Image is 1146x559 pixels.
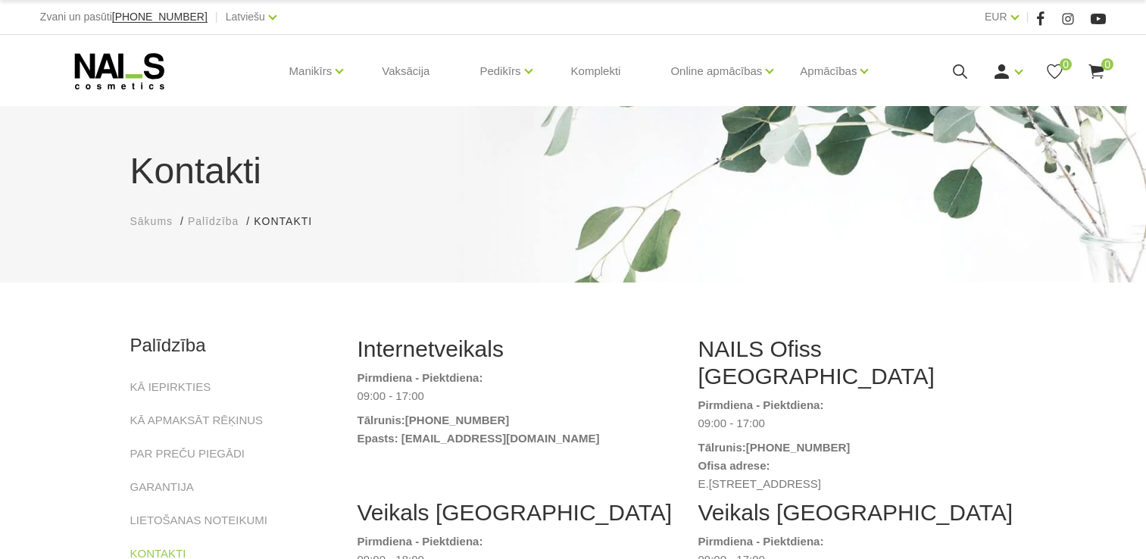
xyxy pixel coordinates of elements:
[188,215,239,227] span: Palīdzība
[358,432,600,445] strong: Epasts: [EMAIL_ADDRESS][DOMAIN_NAME]
[405,411,510,429] a: [PHONE_NUMBER]
[1026,8,1029,27] span: |
[226,8,265,26] a: Latviešu
[698,459,770,472] strong: Ofisa adrese:
[358,535,483,548] strong: Pirmdiena - Piektdiena:
[985,8,1007,26] a: EUR
[130,144,1016,198] h1: Kontakti
[698,414,1016,433] dd: 09:00 - 17:00
[130,411,264,429] a: KĀ APMAKSĀT RĒĶINUS
[1087,62,1106,81] a: 0
[746,439,851,457] a: [PHONE_NUMBER]
[358,336,676,363] h2: Internetveikals
[698,475,1016,493] dd: E.[STREET_ADDRESS]
[40,8,208,27] div: Zvani un pasūti
[130,336,335,355] h2: Palīdzība
[358,414,401,426] strong: Tālrunis
[698,336,1016,390] h2: NAILS Ofiss [GEOGRAPHIC_DATA]
[358,371,483,384] strong: Pirmdiena - Piektdiena:
[479,41,520,101] a: Pedikīrs
[698,499,1016,526] h2: Veikals [GEOGRAPHIC_DATA]
[559,35,633,108] a: Komplekti
[1060,58,1072,70] span: 0
[698,398,824,411] strong: Pirmdiena - Piektdiena:
[130,445,245,463] a: PAR PREČU PIEGĀDI
[130,378,211,396] a: KĀ IEPIRKTIES
[698,535,824,548] strong: Pirmdiena - Piektdiena:
[188,214,239,230] a: Palīdzība
[130,511,267,529] a: LIETOŠANAS NOTEIKUMI
[215,8,218,27] span: |
[1101,58,1113,70] span: 0
[112,11,208,23] a: [PHONE_NUMBER]
[289,41,333,101] a: Manikīrs
[130,478,194,496] a: GARANTIJA
[670,41,762,101] a: Online apmācības
[130,214,173,230] a: Sākums
[358,499,676,526] h2: Veikals [GEOGRAPHIC_DATA]
[358,387,676,405] dd: 09:00 - 17:00
[1045,62,1064,81] a: 0
[698,441,746,454] strong: Tālrunis:
[370,35,442,108] a: Vaksācija
[800,41,857,101] a: Apmācības
[254,214,327,230] li: Kontakti
[401,414,405,426] strong: :
[130,215,173,227] span: Sākums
